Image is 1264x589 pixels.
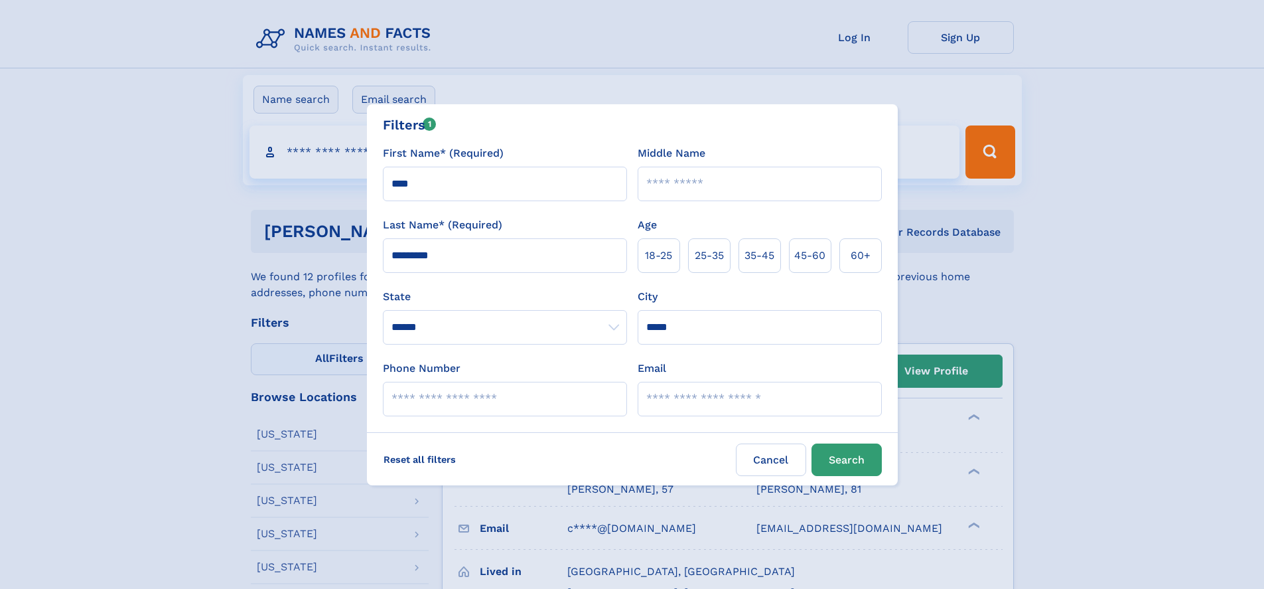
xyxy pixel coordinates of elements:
button: Search [811,444,882,476]
span: 45‑60 [794,248,825,264]
span: 35‑45 [744,248,774,264]
label: State [383,289,627,305]
label: Middle Name [638,145,705,161]
label: Reset all filters [375,444,464,475]
label: Last Name* (Required) [383,217,502,233]
span: 25‑35 [695,248,724,264]
div: Filters [383,115,437,135]
label: First Name* (Required) [383,145,504,161]
label: Email [638,361,666,377]
label: Phone Number [383,361,460,377]
label: City [638,289,658,305]
span: 60+ [851,248,871,264]
label: Cancel [736,444,806,476]
label: Age [638,217,657,233]
span: 18‑25 [645,248,672,264]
